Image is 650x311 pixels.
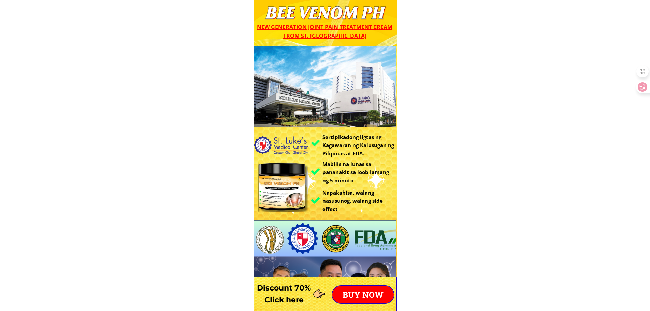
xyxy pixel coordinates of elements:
h3: Sertipikadong ligtas ng Kagawaran ng Kalusugan ng Pilipinas at FDA. [322,133,398,157]
h3: Discount 70% Click here [254,282,315,306]
p: BUY NOW [332,286,394,303]
h3: Mabilis na lunas sa pananakit sa loob lamang ng 5 minuto [322,160,395,184]
h3: Napakabisa, walang nasusunog, walang side effect [322,188,396,213]
span: New generation joint pain treatment cream from St. [GEOGRAPHIC_DATA] [257,23,392,40]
